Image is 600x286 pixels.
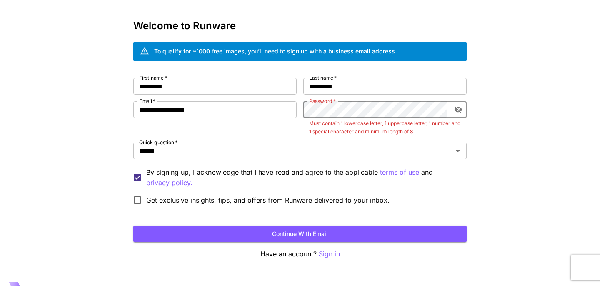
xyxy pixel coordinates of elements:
label: Quick question [139,139,177,146]
button: Open [452,145,464,157]
label: Email [139,98,155,105]
p: Must contain 1 lowercase letter, 1 uppercase letter, 1 number and 1 special character and minimum... [309,119,461,136]
p: terms of use [380,167,419,178]
label: Last name [309,74,337,81]
label: Password [309,98,336,105]
p: By signing up, I acknowledge that I have read and agree to the applicable and [146,167,460,188]
button: Sign in [319,249,340,259]
label: First name [139,74,167,81]
div: To qualify for ~1000 free images, you’ll need to sign up with a business email address. [154,47,397,55]
span: Get exclusive insights, tips, and offers from Runware delivered to your inbox. [146,195,390,205]
p: privacy policy. [146,178,192,188]
button: Continue with email [133,226,467,243]
button: By signing up, I acknowledge that I have read and agree to the applicable terms of use and [146,178,192,188]
button: toggle password visibility [451,102,466,117]
button: By signing up, I acknowledge that I have read and agree to the applicable and privacy policy. [380,167,419,178]
h3: Welcome to Runware [133,20,467,32]
p: Have an account? [133,249,467,259]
